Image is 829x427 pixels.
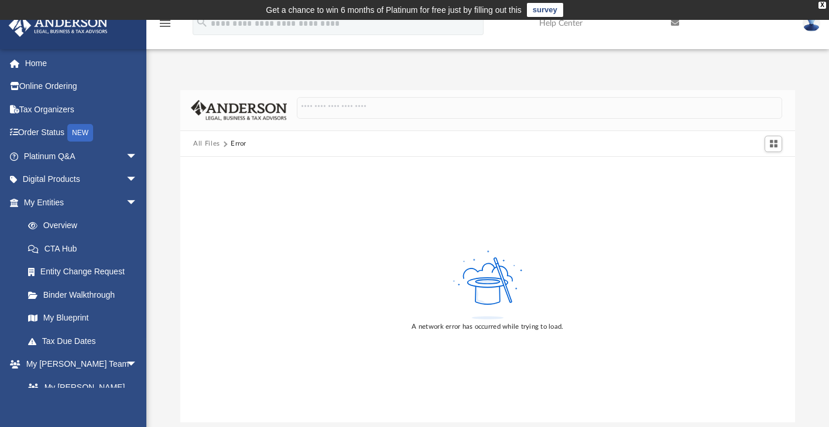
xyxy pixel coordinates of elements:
span: arrow_drop_down [126,191,149,215]
input: Search files and folders [297,97,782,119]
span: arrow_drop_down [126,144,149,168]
button: All Files [193,139,220,149]
a: Tax Due Dates [16,329,155,353]
a: My Blueprint [16,307,149,330]
a: My [PERSON_NAME] Team [16,376,143,413]
a: My Entitiesarrow_drop_down [8,191,155,214]
a: Platinum Q&Aarrow_drop_down [8,144,155,168]
button: Switch to Grid View [765,136,782,152]
a: CTA Hub [16,237,155,260]
div: close [818,2,826,9]
div: Error [231,139,246,149]
a: Home [8,51,155,75]
a: Overview [16,214,155,237]
img: Anderson Advisors Platinum Portal [5,14,111,37]
i: search [196,16,208,29]
a: Online Ordering [8,75,155,98]
a: Tax Organizers [8,98,155,121]
i: menu [158,16,172,30]
a: Entity Change Request [16,260,155,284]
a: My [PERSON_NAME] Teamarrow_drop_down [8,353,149,376]
span: arrow_drop_down [126,168,149,192]
a: Binder Walkthrough [16,283,155,307]
a: survey [527,3,563,17]
div: Get a chance to win 6 months of Platinum for free just by filling out this [266,3,522,17]
img: User Pic [803,15,820,32]
div: NEW [67,124,93,142]
a: Digital Productsarrow_drop_down [8,168,155,191]
span: arrow_drop_down [126,353,149,377]
a: menu [158,22,172,30]
a: Order StatusNEW [8,121,155,145]
div: A network error has occurred while trying to load. [412,322,563,332]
